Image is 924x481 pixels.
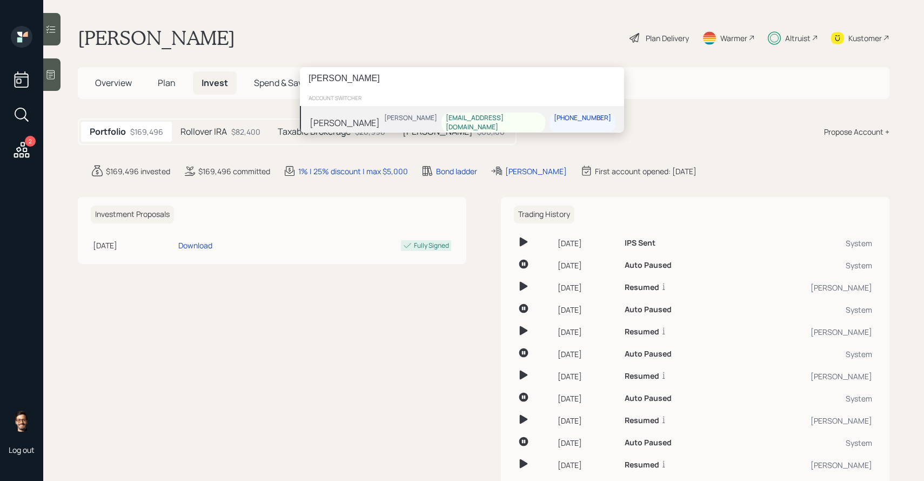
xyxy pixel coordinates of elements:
input: Type a command or search… [300,67,624,90]
div: [PERSON_NAME] [384,114,437,123]
div: [EMAIL_ADDRESS][DOMAIN_NAME] [446,114,541,132]
div: [PHONE_NUMBER] [554,114,611,123]
div: [PERSON_NAME] [310,116,380,129]
div: account switcher [300,90,624,106]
